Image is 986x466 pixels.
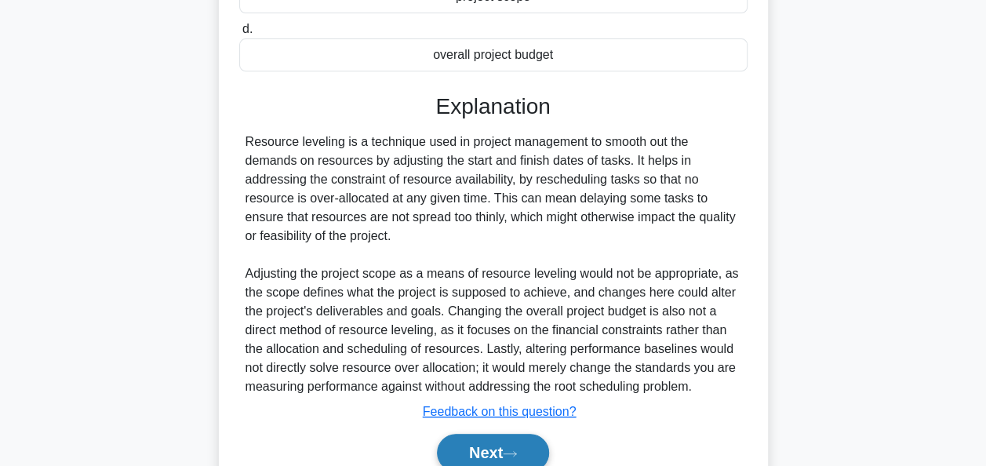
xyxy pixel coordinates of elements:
[423,405,577,418] a: Feedback on this question?
[246,133,741,396] div: Resource leveling is a technique used in project management to smooth out the demands on resource...
[249,93,738,120] h3: Explanation
[239,38,748,71] div: overall project budget
[242,22,253,35] span: d.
